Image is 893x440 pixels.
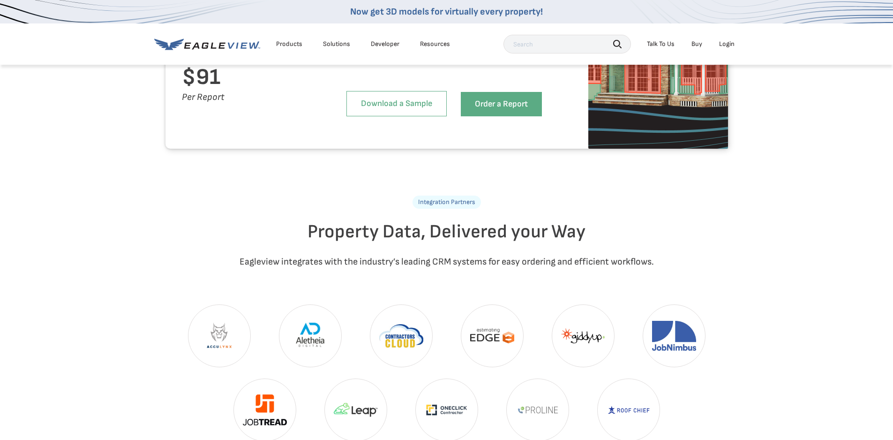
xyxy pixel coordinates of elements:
[323,40,350,48] div: Solutions
[370,305,432,367] img: Contractors Cloud
[643,305,705,367] img: JobNimbus
[420,40,450,48] div: Resources
[371,40,399,48] a: Developer
[350,6,543,17] a: Now get 3D models for virtually every property!
[276,40,302,48] div: Products
[413,196,481,209] p: Integration Partners
[719,40,735,48] div: Login
[182,70,317,85] h3: $91
[346,91,447,116] a: Download a Sample
[647,40,675,48] div: Talk To Us
[691,40,702,48] a: Buy
[173,220,721,243] h2: Property Data, Delivered your Way
[461,92,542,116] a: Order a Report
[182,91,225,103] i: Per Report
[503,35,631,53] input: Search
[173,254,721,269] p: Eagleview integrates with the industry’s leading CRM systems for easy ordering and efficient work...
